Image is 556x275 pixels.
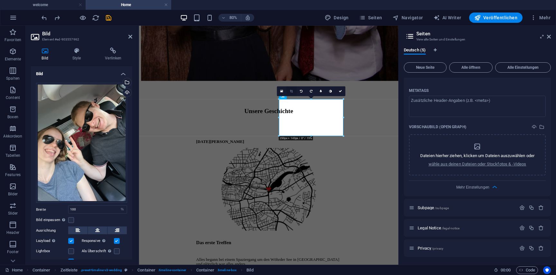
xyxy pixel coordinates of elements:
div: Einstellungen [519,205,525,210]
button: Mehr [528,13,553,23]
span: Klick zum Auswählen. Doppelklick zum Bearbeiten [32,266,51,274]
a: Ausschneide-Modus [287,86,296,96]
div: dropzone [420,143,534,167]
i: Seite neu laden [92,14,99,22]
span: . preset-timeline-v3-wedding [80,266,122,274]
button: save [105,14,112,22]
span: . timeline-container [158,266,186,274]
p: wähle aus deinen Dateien oder Stockfotos & -Videos [429,161,526,167]
button: Usercentrics [543,266,551,274]
div: Einstellungen [519,245,525,251]
button: undo [40,14,48,22]
h2: Bild [42,31,132,37]
p: Dateien hierher ziehen, klicken um Dateien auszuwählen oder [420,153,534,159]
h4: Home [86,1,171,8]
label: Lightbox [36,247,68,255]
button: redo [53,14,61,22]
p: Tabellen [5,153,20,158]
i: Dieses Element ist ein anpassbares Preset [125,268,127,272]
h4: Bild [31,66,132,78]
button: Alle Einstellungen [495,62,551,73]
p: Content [6,95,20,100]
p: Spalten [6,76,20,81]
p: Hier kannst du individuellen HTML-Code innerhalb des <head> Tags einfügen. Beachte, dass fehlerha... [409,88,429,93]
p: Slider [8,211,18,216]
label: Responsive [82,237,114,245]
a: Bestätigen ( ⌘ ⏎ ) [336,86,345,96]
button: Veröffentlichen [469,13,523,23]
button: Navigator [390,13,426,23]
p: Dieses Foto wird z.B. von sozialen Medien abgerufen, wenn ein Link zur Website geteilt wird. [409,124,466,129]
h3: Element #ed-903557962 [42,37,119,42]
div: Duplizieren [529,205,534,210]
div: Duplizieren [529,225,534,231]
span: Klick, um Seite zu öffnen [418,205,449,210]
span: . timeline-box [217,266,236,274]
a: 90° links drehen [296,86,306,96]
a: 90° rechts drehen [306,86,316,96]
p: Header [6,230,19,235]
i: Rückgängig: Bild ändern (Strg+Z) [41,14,48,22]
div: Entfernen [538,245,544,251]
span: Design [325,14,349,21]
div: Entfernen [538,205,544,210]
a: Graustufen [326,86,336,96]
h4: Style [61,48,94,61]
span: Klick zum Auswählen. Doppelklick zum Bearbeiten [196,266,214,274]
button: Mehr Einstellungen [474,183,481,191]
div: Privacy/privacy [416,246,516,250]
a: Klick, um Auswahl aufzuheben. Doppelklick öffnet Seitenverwaltung [5,266,23,274]
h6: 80% [228,14,238,22]
i: Datei hochladen [532,124,537,129]
span: Klick, um Seite zu öffnen [418,246,443,251]
span: Neue Seite [407,66,444,69]
label: Optimiert [36,258,68,265]
button: reload [92,14,99,22]
span: : [505,268,506,272]
h4: Verlinken [94,48,132,61]
button: Design [322,13,351,23]
textarea: Metatags [409,96,546,117]
div: Einstellungen [519,225,525,231]
span: Code [519,266,535,274]
span: 00 00 [501,266,511,274]
div: Subpage/subpage [416,206,516,210]
div: Entfernen [538,225,544,231]
span: /legal-notice [442,226,460,230]
button: Seiten [357,13,385,23]
i: Wähle aus deinen Dateien oder Stockfotos [539,124,544,129]
nav: breadcrumb [32,266,254,274]
label: Ausrichtung [36,227,68,235]
div: Legal Notice/legal-notice [416,226,516,230]
span: Klick zum Auswählen. Doppelklick zum Bearbeiten [246,266,253,274]
label: Bild einpassen [36,216,68,224]
p: Bilder [8,191,18,197]
p: Footer [7,249,19,254]
span: /subpage [435,206,449,210]
h2: Seiten [416,31,551,37]
h3: Verwalte Seiten und Einstellungen [416,37,538,42]
i: Save (Ctrl+S) [105,14,112,22]
a: Weichzeichnen [316,86,326,96]
button: Code [516,266,538,274]
span: Alle öffnen [452,66,490,69]
span: Klick zum Auswählen. Doppelklick zum Bearbeiten [137,266,155,274]
p: Akkordeon [3,134,22,139]
button: Alle öffnen [449,62,493,73]
button: upload [530,123,538,131]
h6: Session-Zeit [494,266,511,274]
label: Als Überschrift [82,247,114,255]
i: Wiederholen: Bild ändern (Strg + Y, ⌘+Y) [53,14,61,22]
a: Wähle aus deinen Dateien, Stockfotos oder lade Dateien hoch [277,86,287,96]
span: Alle Einstellungen [498,66,548,69]
span: Navigator [393,14,423,21]
span: Mehr Einstellungen [456,185,489,190]
label: Breite [36,208,68,211]
h4: Bild [31,48,61,61]
button: select-media [538,123,546,131]
p: Features [5,172,21,177]
p: Boxen [7,114,18,120]
span: Deutsch (5) [404,46,426,55]
p: Elemente [5,57,21,62]
span: /privacy [432,247,443,250]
